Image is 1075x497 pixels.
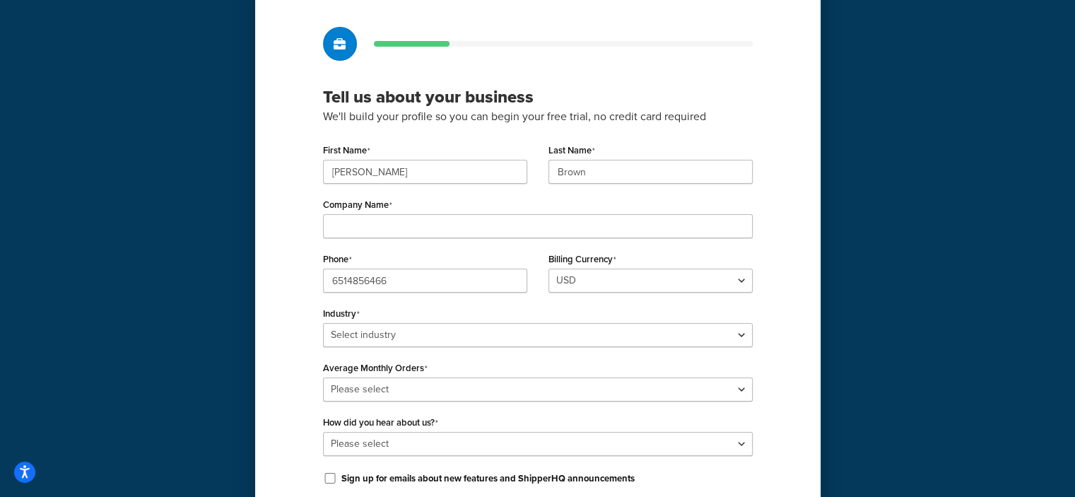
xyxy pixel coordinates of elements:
label: First Name [323,145,370,156]
h3: Tell us about your business [323,86,753,107]
label: Industry [323,308,360,320]
label: Sign up for emails about new features and ShipperHQ announcements [341,472,635,485]
label: Phone [323,254,352,265]
p: We'll build your profile so you can begin your free trial, no credit card required [323,107,753,126]
label: Billing Currency [548,254,616,265]
label: How did you hear about us? [323,417,438,428]
label: Company Name [323,199,392,211]
label: Average Monthly Orders [323,363,428,374]
label: Last Name [548,145,595,156]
